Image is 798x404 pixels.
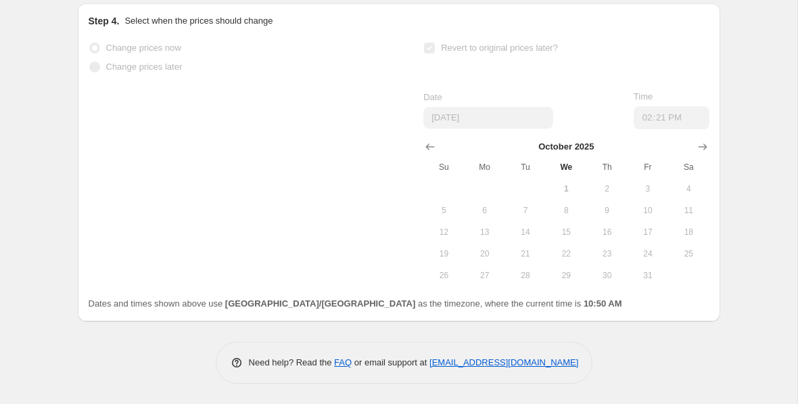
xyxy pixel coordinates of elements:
[674,183,703,194] span: 4
[551,205,581,216] span: 8
[668,156,709,178] th: Saturday
[470,270,500,281] span: 27
[674,227,703,238] span: 18
[429,227,459,238] span: 12
[429,270,459,281] span: 26
[511,227,540,238] span: 14
[423,156,464,178] th: Sunday
[551,227,581,238] span: 15
[423,200,464,221] button: Sunday October 5 2025
[505,265,546,286] button: Tuesday October 28 2025
[586,243,627,265] button: Thursday October 23 2025
[511,248,540,259] span: 21
[586,178,627,200] button: Thursday October 2 2025
[334,357,352,367] a: FAQ
[470,205,500,216] span: 6
[423,221,464,243] button: Sunday October 12 2025
[546,156,586,178] th: Wednesday
[124,14,273,28] p: Select when the prices should change
[421,137,440,156] button: Show previous month, September 2025
[546,178,586,200] button: Today Wednesday October 1 2025
[693,137,712,156] button: Show next month, November 2025
[465,243,505,265] button: Monday October 20 2025
[423,243,464,265] button: Sunday October 19 2025
[249,357,335,367] span: Need help? Read the
[633,270,663,281] span: 31
[429,357,578,367] a: [EMAIL_ADDRESS][DOMAIN_NAME]
[628,243,668,265] button: Friday October 24 2025
[586,156,627,178] th: Thursday
[628,200,668,221] button: Friday October 10 2025
[429,248,459,259] span: 19
[470,162,500,173] span: Mo
[470,248,500,259] span: 20
[633,162,663,173] span: Fr
[674,248,703,259] span: 25
[592,183,621,194] span: 2
[668,200,709,221] button: Saturday October 11 2025
[423,92,442,102] span: Date
[465,265,505,286] button: Monday October 27 2025
[633,205,663,216] span: 10
[584,298,622,309] b: 10:50 AM
[106,62,183,72] span: Change prices later
[106,43,181,53] span: Change prices now
[511,205,540,216] span: 7
[674,162,703,173] span: Sa
[668,221,709,243] button: Saturday October 18 2025
[89,14,120,28] h2: Step 4.
[551,183,581,194] span: 1
[586,200,627,221] button: Thursday October 9 2025
[628,265,668,286] button: Friday October 31 2025
[225,298,415,309] b: [GEOGRAPHIC_DATA]/[GEOGRAPHIC_DATA]
[551,270,581,281] span: 29
[429,162,459,173] span: Su
[674,205,703,216] span: 11
[668,243,709,265] button: Saturday October 25 2025
[592,205,621,216] span: 9
[551,162,581,173] span: We
[441,43,558,53] span: Revert to original prices later?
[633,227,663,238] span: 17
[592,248,621,259] span: 23
[423,107,553,129] input: 10/1/2025
[429,205,459,216] span: 5
[586,221,627,243] button: Thursday October 16 2025
[505,156,546,178] th: Tuesday
[668,178,709,200] button: Saturday October 4 2025
[546,243,586,265] button: Wednesday October 22 2025
[592,227,621,238] span: 16
[465,156,505,178] th: Monday
[505,200,546,221] button: Tuesday October 7 2025
[592,270,621,281] span: 30
[505,243,546,265] button: Tuesday October 21 2025
[352,357,429,367] span: or email support at
[505,221,546,243] button: Tuesday October 14 2025
[628,156,668,178] th: Friday
[634,106,709,129] input: 12:00
[633,248,663,259] span: 24
[423,265,464,286] button: Sunday October 26 2025
[628,178,668,200] button: Friday October 3 2025
[633,183,663,194] span: 3
[546,265,586,286] button: Wednesday October 29 2025
[634,91,653,102] span: Time
[546,221,586,243] button: Wednesday October 15 2025
[511,162,540,173] span: Tu
[470,227,500,238] span: 13
[551,248,581,259] span: 22
[546,200,586,221] button: Wednesday October 8 2025
[465,221,505,243] button: Monday October 13 2025
[465,200,505,221] button: Monday October 6 2025
[628,221,668,243] button: Friday October 17 2025
[89,298,622,309] span: Dates and times shown above use as the timezone, where the current time is
[592,162,621,173] span: Th
[511,270,540,281] span: 28
[586,265,627,286] button: Thursday October 30 2025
